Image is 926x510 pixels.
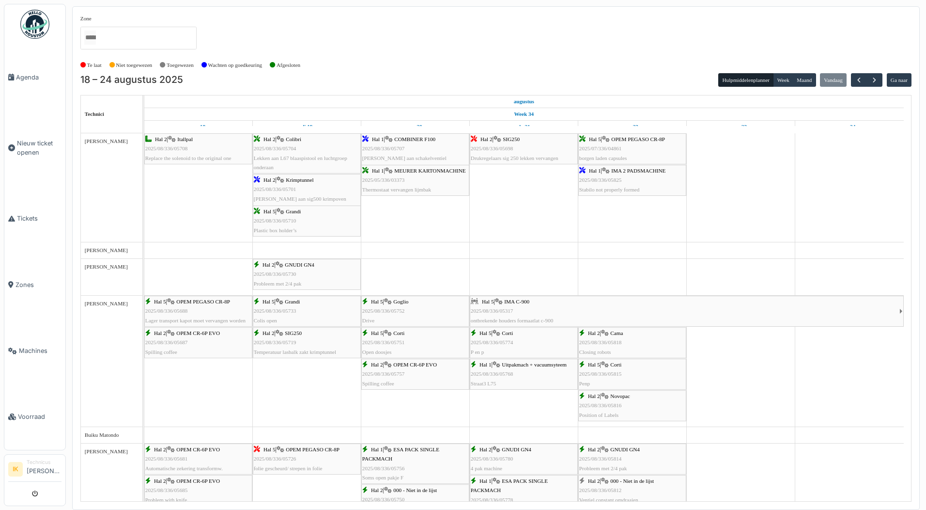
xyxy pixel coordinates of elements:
[254,271,296,277] span: 2025/08/336/05730
[362,339,405,345] span: 2025/08/336/05751
[286,446,340,452] span: OPEM PEGASO CR-8P
[579,402,622,408] span: 2025/08/336/05816
[154,446,166,452] span: Hal 2
[393,299,408,304] span: Goglio
[471,456,513,462] span: 2025/08/336/05780
[393,330,404,336] span: Corti
[262,330,275,336] span: Hal 2
[145,497,187,503] span: Problem with knife
[17,214,62,223] span: Tickets
[17,139,62,157] span: Nieuw ticket openen
[362,349,392,355] span: Open doosjes
[480,136,493,142] span: Hal 2
[80,15,92,23] label: Zone
[515,121,533,133] a: 21 augustus 2025
[8,462,23,477] li: IK
[610,362,621,367] span: Corti
[394,136,435,142] span: COMBINER F100
[579,329,685,357] div: |
[362,166,468,194] div: |
[393,362,437,367] span: OPEM CR-6P EVO
[254,329,360,357] div: |
[286,208,301,214] span: Grandi
[579,456,622,462] span: 2025/08/336/05814
[27,459,62,479] li: [PERSON_NAME]
[254,218,296,223] span: 2025/08/336/05710
[4,44,65,110] a: Agenda
[362,145,405,151] span: 2025/08/336/05707
[393,487,437,493] span: 000 - Niet in de lijst
[362,381,394,386] span: Spilling coffee
[285,262,314,268] span: GNUDI GN4
[502,362,567,367] span: Uitpakmach + vacuumsyteem
[145,297,251,325] div: |
[362,360,468,388] div: |
[80,74,183,86] h2: 18 – 24 augustus 2025
[154,478,166,484] span: Hal 2
[610,446,640,452] span: GNUDI GN4
[362,445,468,482] div: |
[145,308,188,314] span: 2025/08/336/05688
[482,299,494,304] span: Hal 5
[471,308,513,314] span: 2025/08/336/05317
[145,477,251,505] div: |
[471,155,558,161] span: Drukregelaars sig 250 lekken vervangen
[116,61,152,69] label: Niet toegewezen
[254,465,323,471] span: folie gescheurd/ strepen in folie
[145,445,251,473] div: |
[371,299,383,304] span: Hal 5
[18,412,62,421] span: Voorraad
[610,393,630,399] span: Novopac
[254,207,360,235] div: |
[145,135,251,163] div: |
[362,177,405,183] span: 2025/05/336/03373
[84,31,96,45] input: Alles
[263,177,276,183] span: Hal 2
[579,487,622,493] span: 2025/08/336/05812
[145,349,177,355] span: Spilling coffee
[479,478,492,484] span: Hal 1
[254,456,296,462] span: 2025/08/336/05726
[773,73,793,87] button: Week
[145,456,188,462] span: 2025/08/336/05681
[27,459,62,466] div: Technicus
[254,445,360,473] div: |
[176,478,220,484] span: OPEM CR-6P EVO
[254,196,346,211] span: [PERSON_NAME] aan sig500 krimpoven novapac
[471,135,577,163] div: |
[406,121,425,133] a: 20 augustus 2025
[277,61,300,69] label: Afgesloten
[263,208,276,214] span: Hal 5
[19,346,62,355] span: Machines
[4,252,65,318] a: Zones
[145,465,223,471] span: Automatische zekering transformw.
[254,155,347,170] span: Lekken aan L67 blaaspistool en luchtgroep onderaan
[254,308,296,314] span: 2025/08/336/05733
[588,478,600,484] span: Hal 2
[362,475,403,480] span: Soms open pakje F
[841,121,858,133] a: 24 augustus 2025
[471,371,513,377] span: 2025/08/336/05768
[4,110,65,186] a: Nieuw ticket openen
[254,339,296,345] span: 2025/08/336/05719
[254,145,296,151] span: 2025/08/336/05704
[579,177,622,183] span: 2025/08/336/05825
[511,96,537,108] a: 18 augustus 2025
[394,168,465,174] span: MEURER KARTONMACHINE
[579,477,685,505] div: |
[471,381,496,386] span: Straat3 L75
[471,318,554,323] span: ontbrekende houders formaatlat c-900
[579,166,685,194] div: |
[479,362,492,367] span: Hal 1
[589,168,601,174] span: Hal 1
[189,121,208,133] a: 18 augustus 2025
[588,446,600,452] span: Hal 2
[471,360,577,388] div: |
[624,121,641,133] a: 22 augustus 2025
[588,362,600,367] span: Hal 5
[286,177,313,183] span: Krimptunnel
[254,349,336,355] span: Temperatuur lasbalk zakt krimptunnel
[471,339,513,345] span: 2025/08/336/05774
[154,330,166,336] span: Hal 2
[733,121,750,133] a: 23 augustus 2025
